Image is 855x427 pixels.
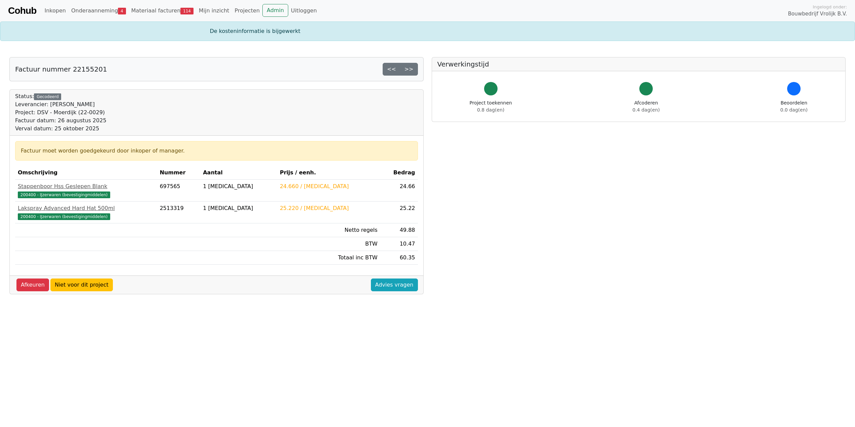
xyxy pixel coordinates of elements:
[15,109,106,117] div: Project: DSV - Moerdijk (22-0029)
[18,204,154,212] div: Lakspray Advanced Hard Hat 500ml
[813,4,847,10] span: Ingelogd onder:
[470,99,512,114] div: Project toekennen
[280,182,378,190] div: 24.660 / [MEDICAL_DATA]
[50,279,113,291] a: Niet voor dit project
[277,223,380,237] td: Netto regels
[157,166,200,180] th: Nummer
[18,182,154,199] a: Stappenboor Hss Geslepen Blank200400 - IJzerwaren (bevestigingmiddelen)
[380,202,418,223] td: 25.22
[780,107,808,113] span: 0.0 dag(en)
[15,92,106,133] div: Status:
[15,125,106,133] div: Verval datum: 25 oktober 2025
[477,107,504,113] span: 0.8 dag(en)
[380,180,418,202] td: 24.66
[118,8,126,14] span: 4
[633,107,660,113] span: 0.4 dag(en)
[15,65,107,73] h5: Factuur nummer 22155201
[277,237,380,251] td: BTW
[180,8,194,14] span: 114
[8,3,36,19] a: Cohub
[277,166,380,180] th: Prijs / eenh.
[157,180,200,202] td: 697565
[42,4,68,17] a: Inkopen
[16,279,49,291] a: Afkeuren
[633,99,660,114] div: Afcoderen
[288,4,319,17] a: Uitloggen
[380,251,418,265] td: 60.35
[280,204,378,212] div: 25.220 / [MEDICAL_DATA]
[437,60,840,68] h5: Verwerkingstijd
[206,27,649,35] div: De kosteninformatie is bijgewerkt
[15,117,106,125] div: Factuur datum: 26 augustus 2025
[400,63,418,76] a: >>
[780,99,808,114] div: Beoordelen
[196,4,232,17] a: Mijn inzicht
[232,4,262,17] a: Projecten
[15,100,106,109] div: Leverancier: [PERSON_NAME]
[380,166,418,180] th: Bedrag
[788,10,847,18] span: Bouwbedrijf Vrolijk B.V.
[129,4,196,17] a: Materiaal facturen114
[277,251,380,265] td: Totaal inc BTW
[203,204,274,212] div: 1 [MEDICAL_DATA]
[371,279,418,291] a: Advies vragen
[34,93,61,100] div: Gecodeerd
[18,182,154,190] div: Stappenboor Hss Geslepen Blank
[157,202,200,223] td: 2513319
[69,4,129,17] a: Onderaanneming4
[383,63,400,76] a: <<
[380,237,418,251] td: 10.47
[262,4,288,17] a: Admin
[18,213,110,220] span: 200400 - IJzerwaren (bevestigingmiddelen)
[15,166,157,180] th: Omschrijving
[21,147,412,155] div: Factuur moet worden goedgekeurd door inkoper of manager.
[18,191,110,198] span: 200400 - IJzerwaren (bevestigingmiddelen)
[203,182,274,190] div: 1 [MEDICAL_DATA]
[380,223,418,237] td: 49.88
[18,204,154,220] a: Lakspray Advanced Hard Hat 500ml200400 - IJzerwaren (bevestigingmiddelen)
[200,166,277,180] th: Aantal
